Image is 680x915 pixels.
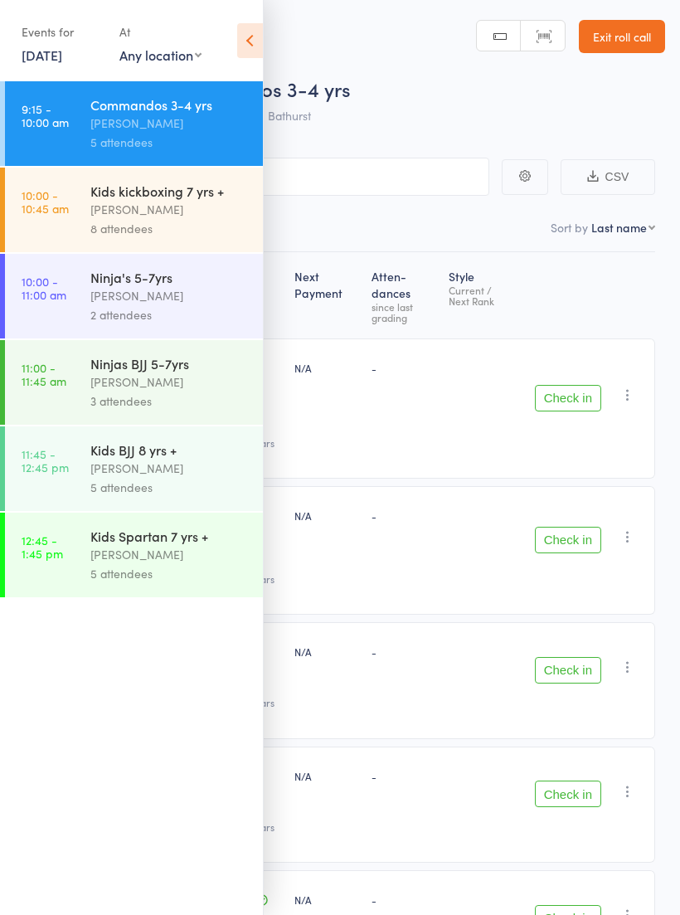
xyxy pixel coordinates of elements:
[119,18,202,46] div: At
[535,657,601,684] button: Check in
[90,478,249,497] div: 5 attendees
[22,46,62,64] a: [DATE]
[90,392,249,411] div: 3 attendees
[90,354,249,372] div: Ninjas BJJ 5-7yrs
[90,114,249,133] div: [PERSON_NAME]
[5,340,263,425] a: 11:00 -11:45 amNinjas BJJ 5-7yrs[PERSON_NAME]3 attendees
[22,275,66,301] time: 10:00 - 11:00 am
[372,361,435,375] div: -
[288,260,366,331] div: Next Payment
[119,46,202,64] div: Any location
[294,645,359,659] div: N/A
[90,545,249,564] div: [PERSON_NAME]
[551,219,588,236] label: Sort by
[5,426,263,511] a: 11:45 -12:45 pmKids BJJ 8 yrs +[PERSON_NAME]5 attendees
[5,81,263,166] a: 9:15 -10:00 amCommandos 3-4 yrs[PERSON_NAME]5 attendees
[90,133,249,152] div: 5 attendees
[22,188,69,215] time: 10:00 - 10:45 am
[561,159,655,195] button: CSV
[22,18,103,46] div: Events for
[90,564,249,583] div: 5 attendees
[22,102,69,129] time: 9:15 - 10:00 am
[90,286,249,305] div: [PERSON_NAME]
[90,440,249,459] div: Kids BJJ 8 yrs +
[579,20,665,53] a: Exit roll call
[22,447,69,474] time: 11:45 - 12:45 pm
[372,769,435,783] div: -
[90,527,249,545] div: Kids Spartan 7 yrs +
[5,254,263,338] a: 10:00 -11:00 amNinja's 5-7yrs[PERSON_NAME]2 attendees
[5,168,263,252] a: 10:00 -10:45 amKids kickboxing 7 yrs +[PERSON_NAME]8 attendees
[372,301,435,323] div: since last grading
[372,893,435,907] div: -
[268,107,311,124] span: Bathurst
[22,361,66,387] time: 11:00 - 11:45 am
[535,385,601,411] button: Check in
[294,509,359,523] div: N/A
[535,527,601,553] button: Check in
[90,219,249,238] div: 8 attendees
[372,509,435,523] div: -
[90,459,249,478] div: [PERSON_NAME]
[294,361,359,375] div: N/A
[90,372,249,392] div: [PERSON_NAME]
[365,260,441,331] div: Atten­dances
[442,260,528,331] div: Style
[535,781,601,807] button: Check in
[90,268,249,286] div: Ninja's 5-7yrs
[591,219,647,236] div: Last name
[90,95,249,114] div: Commandos 3-4 yrs
[90,200,249,219] div: [PERSON_NAME]
[372,645,435,659] div: -
[90,305,249,324] div: 2 attendees
[449,285,522,306] div: Current / Next Rank
[294,893,359,907] div: N/A
[90,182,249,200] div: Kids kickboxing 7 yrs +
[294,769,359,783] div: N/A
[22,533,63,560] time: 12:45 - 1:45 pm
[5,513,263,597] a: 12:45 -1:45 pmKids Spartan 7 yrs +[PERSON_NAME]5 attendees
